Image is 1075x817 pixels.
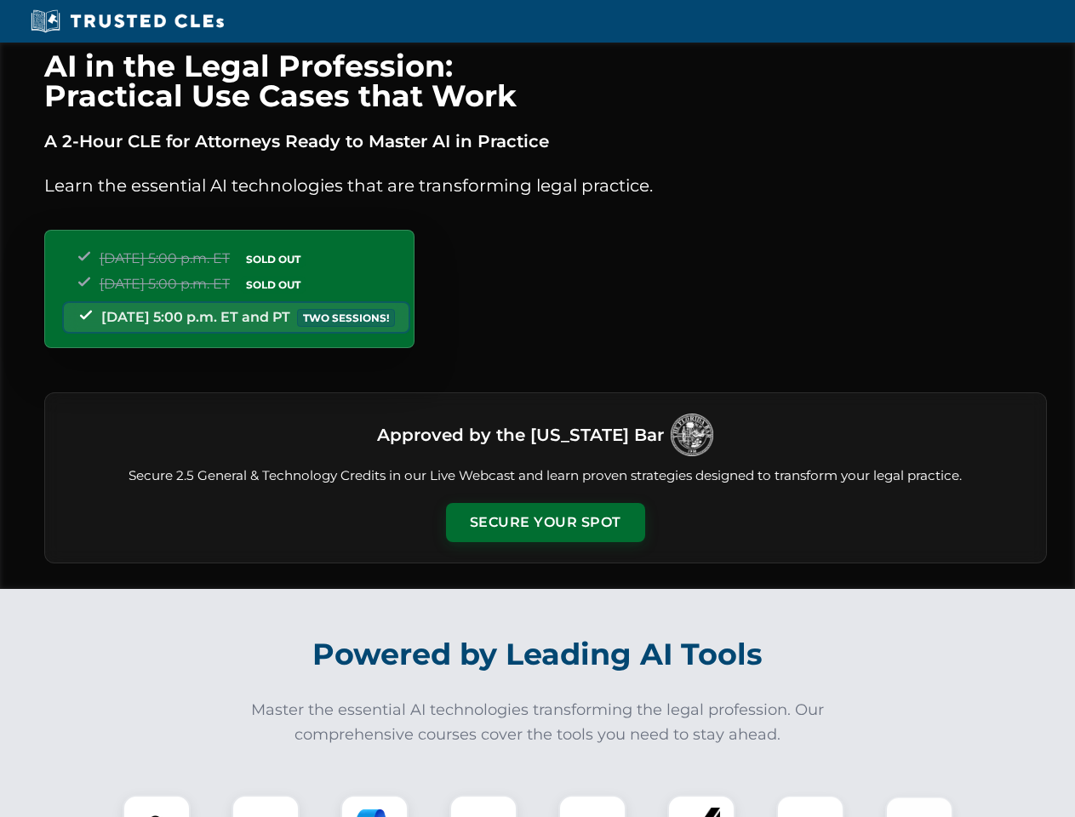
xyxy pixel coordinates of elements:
p: Learn the essential AI technologies that are transforming legal practice. [44,172,1047,199]
p: A 2-Hour CLE for Attorneys Ready to Master AI in Practice [44,128,1047,155]
span: SOLD OUT [240,250,306,268]
img: Logo [671,414,713,456]
h3: Approved by the [US_STATE] Bar [377,420,664,450]
h2: Powered by Leading AI Tools [66,625,1009,684]
h1: AI in the Legal Profession: Practical Use Cases that Work [44,51,1047,111]
img: Trusted CLEs [26,9,229,34]
span: [DATE] 5:00 p.m. ET [100,250,230,266]
span: [DATE] 5:00 p.m. ET [100,276,230,292]
p: Secure 2.5 General & Technology Credits in our Live Webcast and learn proven strategies designed ... [66,466,1026,486]
p: Master the essential AI technologies transforming the legal profession. Our comprehensive courses... [240,698,836,747]
button: Secure Your Spot [446,503,645,542]
span: SOLD OUT [240,276,306,294]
